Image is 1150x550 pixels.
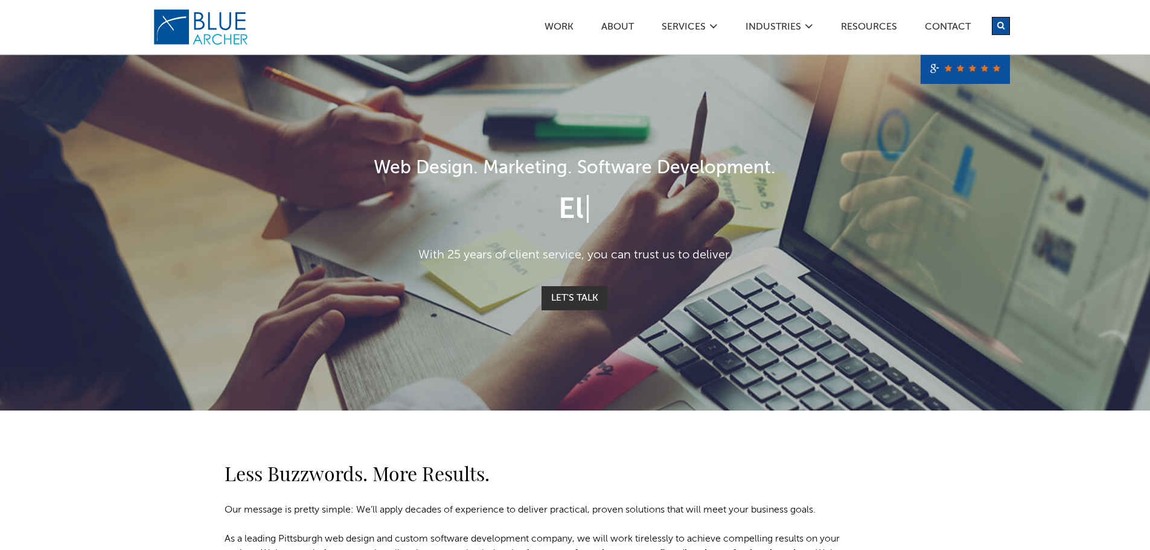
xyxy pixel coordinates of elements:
a: Work [544,22,574,35]
h1: Web Design. Marketing. Software Development. [225,155,925,182]
span: | [584,196,592,225]
p: With 25 years of client service, you can trust us to deliver. [225,246,925,264]
h2: Less Buzzwords. More Results. [225,459,852,488]
a: Industries [745,22,802,35]
a: Contact [924,22,971,35]
p: Our message is pretty simple: We’ll apply decades of experience to deliver practical, proven solu... [225,503,852,517]
a: Resources [840,22,898,35]
span: El [558,196,584,225]
img: Blue Archer Logo [153,8,249,46]
a: Let's Talk [541,286,608,310]
a: SERVICES [661,22,706,35]
a: ABOUT [601,22,634,35]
